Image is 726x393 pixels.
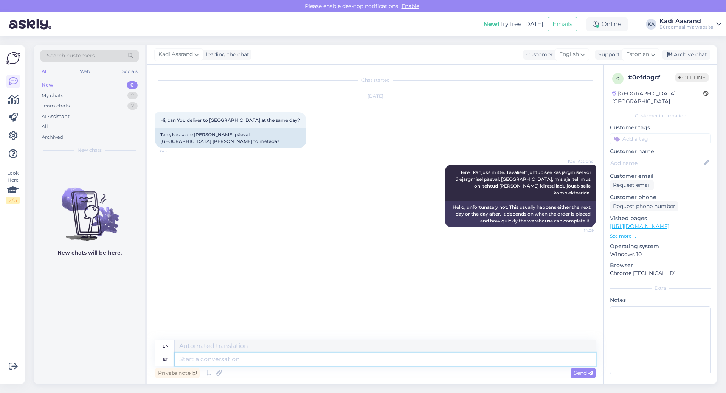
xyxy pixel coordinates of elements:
[659,18,713,24] div: Kadi Aasrand
[610,112,711,119] div: Customer information
[47,52,95,60] span: Search customers
[659,24,713,30] div: Büroomaailm's website
[483,20,544,29] div: Try free [DATE]:
[610,201,678,211] div: Request phone number
[610,148,711,155] p: Customer name
[610,250,711,258] p: Windows 10
[548,17,577,31] button: Emails
[40,67,49,76] div: All
[42,102,70,110] div: Team chats
[158,50,193,59] span: Kadi Aasrand
[57,249,122,257] p: New chats will be here.
[616,76,619,81] span: 0
[612,90,703,106] div: [GEOGRAPHIC_DATA], [GEOGRAPHIC_DATA]
[78,147,102,154] span: New chats
[127,81,138,89] div: 0
[659,18,721,30] a: Kadi AasrandBüroomaailm's website
[610,223,669,230] a: [URL][DOMAIN_NAME]
[42,134,64,141] div: Archived
[42,113,70,120] div: AI Assistant
[626,50,649,59] span: Estonian
[127,92,138,99] div: 2
[565,158,594,164] span: Kadi Aasrand
[610,261,711,269] p: Browser
[675,73,709,82] span: Offline
[610,233,711,239] p: See more ...
[574,370,593,376] span: Send
[610,242,711,250] p: Operating system
[565,228,594,233] span: 14:09
[163,353,168,366] div: et
[610,159,702,167] input: Add name
[42,123,48,130] div: All
[610,214,711,222] p: Visited pages
[127,102,138,110] div: 2
[610,180,654,190] div: Request email
[610,269,711,277] p: Chrome [TECHNICAL_ID]
[595,51,620,59] div: Support
[559,50,579,59] span: English
[160,117,300,123] span: Hi, can You deliver to [GEOGRAPHIC_DATA] at the same day?
[163,340,169,353] div: en
[610,133,711,144] input: Add a tag
[646,19,656,30] div: KA
[203,51,249,59] div: leading the chat
[42,81,53,89] div: New
[445,201,596,227] div: Hello, unfortunately not. This usually happens either the next day or the day after. It depends o...
[34,174,145,242] img: No chats
[6,170,20,204] div: Look Here
[610,296,711,304] p: Notes
[586,17,628,31] div: Online
[610,124,711,132] p: Customer tags
[155,77,596,84] div: Chat started
[610,193,711,201] p: Customer phone
[155,128,306,148] div: Tere, kas saate [PERSON_NAME] päeval [GEOGRAPHIC_DATA] [PERSON_NAME] toimetada?
[155,368,200,378] div: Private note
[610,172,711,180] p: Customer email
[610,285,711,292] div: Extra
[155,93,596,99] div: [DATE]
[628,73,675,82] div: # 0efdagcf
[78,67,92,76] div: Web
[662,50,710,60] div: Archive chat
[399,3,422,9] span: Enable
[6,197,20,204] div: 2 / 3
[6,51,20,65] img: Askly Logo
[523,51,553,59] div: Customer
[121,67,139,76] div: Socials
[157,148,186,154] span: 13:43
[42,92,63,99] div: My chats
[455,169,592,196] span: Tere, kahjuks mitte. Tavaliselt juhtub see kas järgmisel või ülejärgmisel päeval. [GEOGRAPHIC_DAT...
[483,20,500,28] b: New!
